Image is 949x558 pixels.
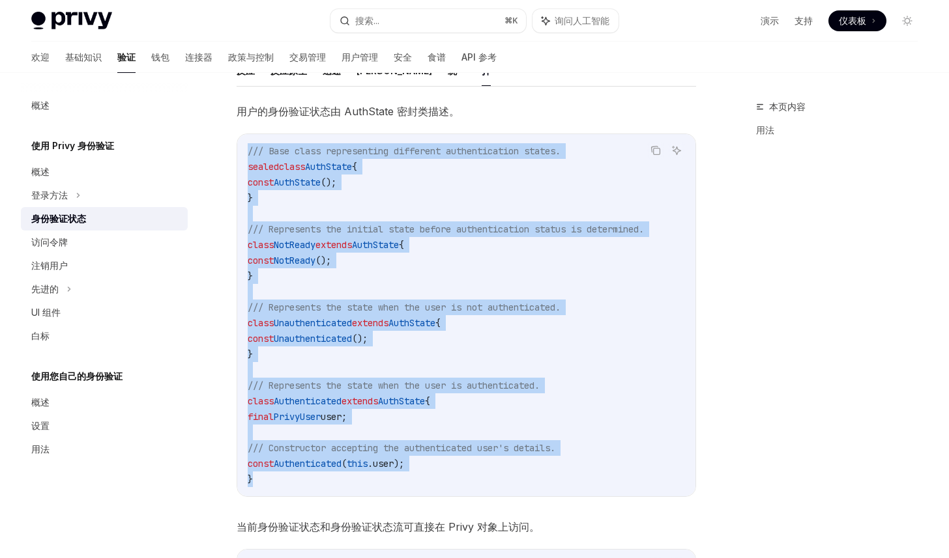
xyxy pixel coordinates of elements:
[347,458,368,469] span: this
[31,307,61,318] font: UI 组件
[394,42,412,73] a: 安全
[248,161,279,173] span: sealed
[248,317,274,329] span: class
[21,301,188,324] a: UI 组件
[248,442,555,454] span: /// Constructor accepting the authenticated user's details.
[248,176,274,188] span: const
[368,458,404,469] span: .user);
[352,317,388,329] span: extends
[237,520,540,533] font: 当前身份验证状态和身份验证状态流可直接在 Privy 对象上访问。
[248,395,274,407] span: class
[185,51,212,63] font: 连接器
[237,105,460,118] font: 用户的身份验证状态由 AuthState 密封类描述。
[21,391,188,414] a: 概述
[352,239,399,251] span: AuthState
[388,317,435,329] span: AuthState
[274,176,321,188] span: AuthState
[274,333,352,344] span: Unauthenticated
[31,12,112,30] img: 灯光标志
[31,51,50,63] font: 欢迎
[248,301,561,313] span: /// Represents the state when the user is not authenticated.
[512,16,518,25] font: K
[31,330,50,341] font: 白标
[795,14,813,27] a: 支持
[151,42,169,73] a: 钱包
[248,223,644,235] span: /// Represents the initial state before authentication status is determined.
[279,161,305,173] span: class
[31,140,114,151] font: 使用 Privy 身份验证
[65,51,102,63] font: 基础知识
[756,120,928,141] a: 用法
[461,42,497,73] a: API 参考
[248,255,274,266] span: const
[65,42,102,73] a: 基础知识
[248,270,253,282] span: }
[21,438,188,461] a: 用法
[761,15,779,26] font: 演示
[897,10,918,31] button: 切换暗模式
[248,411,274,423] span: final
[428,51,446,63] font: 食谱
[342,395,378,407] span: extends
[21,414,188,438] a: 设置
[274,395,342,407] span: Authenticated
[31,236,68,247] font: 访问令牌
[305,161,352,173] span: AuthState
[248,458,274,469] span: const
[555,15,609,26] font: 询问人工智能
[647,142,664,159] button: 复制代码块中的内容
[504,16,512,25] font: ⌘
[274,317,352,329] span: Unauthenticated
[117,42,136,73] a: 验证
[31,100,50,111] font: 概述
[342,42,378,73] a: 用户管理
[31,397,50,408] font: 概述
[31,420,50,431] font: 设置
[352,333,368,344] span: ();
[151,51,169,63] font: 钱包
[289,51,326,63] font: 交易管理
[21,230,188,254] a: 访问令牌
[274,255,315,266] span: NotReady
[274,411,321,423] span: PrivyUser
[248,145,561,157] span: /// Base class representing different authentication states.
[461,51,497,63] font: API 参考
[248,473,253,485] span: }
[274,239,315,251] span: NotReady
[31,260,68,271] font: 注销用户
[228,51,274,63] font: 政策与控制
[828,10,886,31] a: 仪表板
[533,9,619,33] button: 询问人工智能
[21,94,188,117] a: 概述
[21,324,188,348] a: 白标
[315,255,331,266] span: ();
[839,15,866,26] font: 仪表板
[315,239,352,251] span: extends
[228,42,274,73] a: 政策与控制
[248,348,253,360] span: }
[756,124,774,135] font: 用法
[21,207,188,230] a: 身份验证状态
[274,458,342,469] span: Authenticated
[795,15,813,26] font: 支持
[31,166,50,177] font: 概述
[117,51,136,63] font: 验证
[31,189,68,201] font: 登录方法
[31,283,59,294] font: 先进的
[342,51,378,63] font: 用户管理
[330,9,527,33] button: 搜索...⌘K
[248,380,540,391] span: /// Represents the state when the user is authenticated.
[31,370,123,382] font: 使用您自己的身份验证
[394,51,412,63] font: 安全
[248,192,253,204] span: }
[248,333,274,344] span: const
[21,160,188,184] a: 概述
[668,142,685,159] button: 询问人工智能
[31,42,50,73] a: 欢迎
[769,101,806,112] font: 本页内容
[342,458,347,469] span: (
[428,42,446,73] a: 食谱
[378,395,425,407] span: AuthState
[248,239,274,251] span: class
[31,213,86,224] font: 身份验证状态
